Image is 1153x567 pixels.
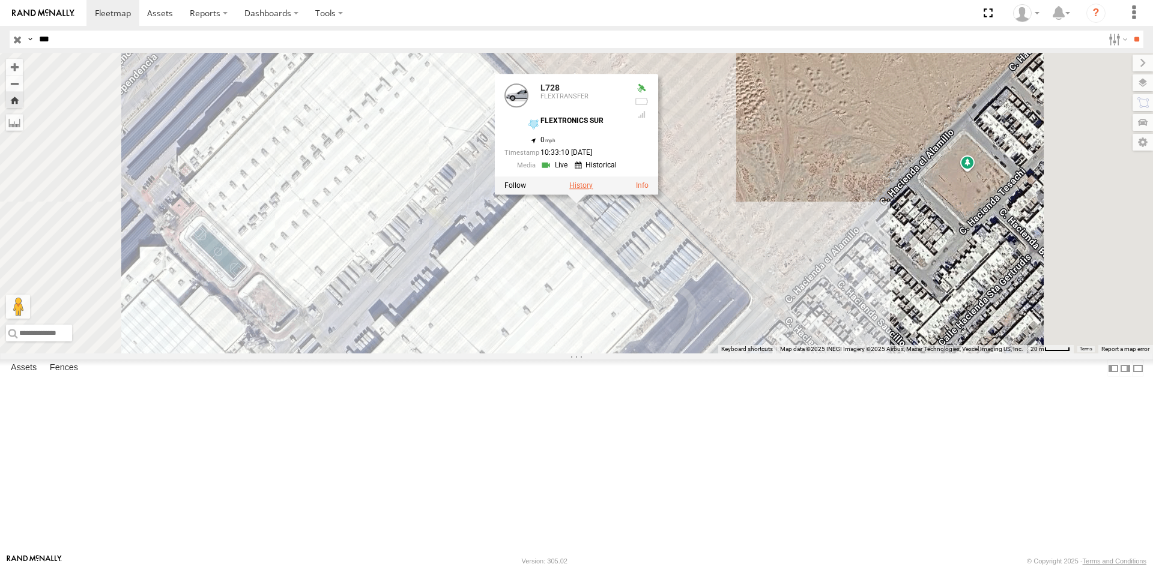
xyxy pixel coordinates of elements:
[1027,557,1146,565] div: © Copyright 2025 -
[540,83,560,92] a: L728
[540,159,571,170] a: View Live Media Streams
[634,97,649,106] div: No battery health information received from this device.
[6,114,23,131] label: Measure
[540,135,555,143] span: 0
[5,360,43,377] label: Assets
[1101,346,1149,352] a: Report a map error
[25,31,35,48] label: Search Query
[569,181,593,190] label: View Asset History
[6,75,23,92] button: Zoom out
[44,360,84,377] label: Fences
[1119,359,1131,377] label: Dock Summary Table to the Right
[634,83,649,93] div: Valid GPS Fix
[504,149,625,157] div: Date/time of location update
[1133,134,1153,151] label: Map Settings
[1080,347,1092,352] a: Terms
[575,159,620,170] a: View Historical Media Streams
[540,117,625,125] div: FLEXTRONICS SUR
[634,109,649,119] div: Last Event GSM Signal Strength
[780,346,1023,352] span: Map data ©2025 INEGI Imagery ©2025 Airbus, Maxar Technologies, Vexcel Imaging US, Inc.
[1086,4,1106,23] i: ?
[6,295,30,319] button: Drag Pegman onto the map to open Street View
[1009,4,1044,22] div: Roberto Garcia
[12,9,74,17] img: rand-logo.svg
[1132,359,1144,377] label: Hide Summary Table
[636,181,649,190] a: View Asset Details
[540,93,625,100] div: FLEXTRANSFER
[1083,557,1146,565] a: Terms and Conditions
[6,59,23,75] button: Zoom in
[1027,345,1074,353] button: Map Scale: 20 m per 39 pixels
[7,555,62,567] a: Visit our Website
[721,345,773,353] button: Keyboard shortcuts
[504,181,526,190] label: Realtime tracking of Asset
[522,557,567,565] div: Version: 305.02
[1107,359,1119,377] label: Dock Summary Table to the Left
[6,92,23,108] button: Zoom Home
[504,83,528,107] a: View Asset Details
[1030,346,1044,352] span: 20 m
[1104,31,1130,48] label: Search Filter Options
